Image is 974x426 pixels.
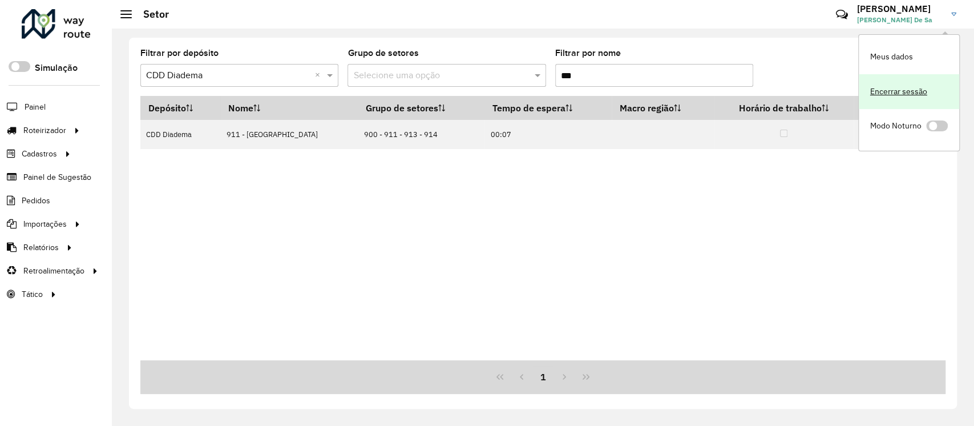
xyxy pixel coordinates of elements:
span: Painel de Sugestão [23,171,91,183]
label: Grupo de setores [347,46,418,60]
th: Depósito [140,96,220,120]
h2: Setor [132,8,169,21]
span: [PERSON_NAME] De Sa [857,15,943,25]
td: CDD Diadema [140,120,220,149]
label: Simulação [35,61,78,75]
label: Filtrar por nome [555,46,621,60]
td: 00:07 [484,120,612,149]
a: Meus dados [859,39,959,74]
span: Retroalimentação [23,265,84,277]
span: Clear all [314,69,324,82]
span: Tático [22,288,43,300]
td: 900 - 911 - 913 - 914 [358,120,484,149]
th: Tempo de espera [484,96,612,120]
span: Pedidos [22,195,50,207]
td: 911 - [GEOGRAPHIC_DATA] [220,120,358,149]
span: Importações [23,218,67,230]
button: 1 [532,366,554,388]
th: Grupo de setores [358,96,484,120]
label: Filtrar por depósito [140,46,219,60]
span: Roteirizador [23,124,66,136]
a: Contato Rápido [830,2,854,27]
a: Encerrar sessão [859,74,959,109]
th: Ações [854,96,922,120]
th: Horário de trabalho [714,96,854,120]
span: Relatórios [23,242,59,254]
th: Nome [220,96,358,120]
span: Modo Noturno [870,120,922,132]
h3: [PERSON_NAME] [857,3,943,14]
span: Painel [25,101,46,113]
span: Cadastros [22,148,57,160]
th: Macro região [612,96,714,120]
